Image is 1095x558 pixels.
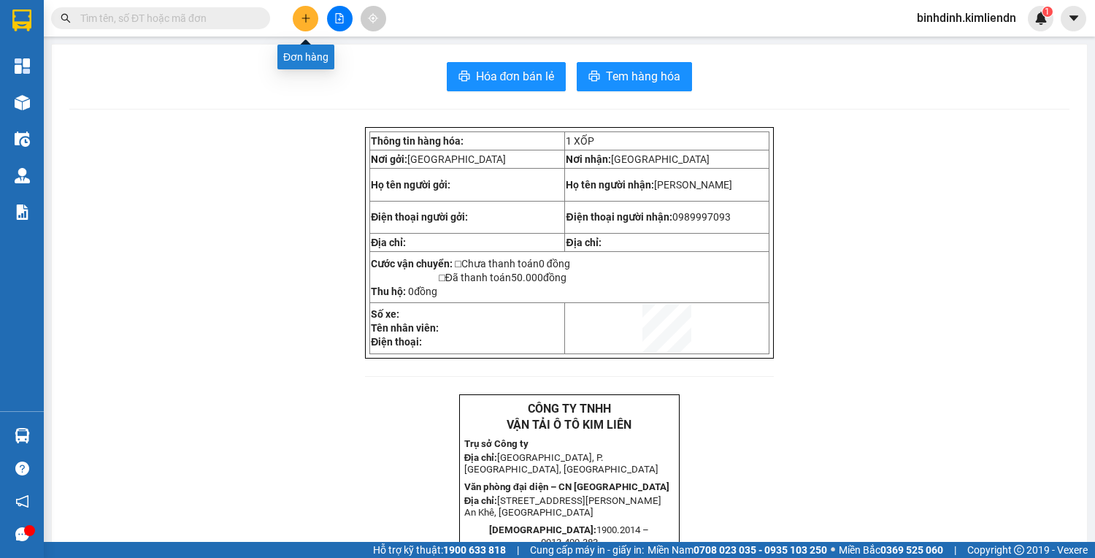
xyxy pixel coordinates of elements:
[373,542,506,558] span: Hỗ trợ kỹ thuật:
[539,258,570,270] span: 0 đồng
[461,258,570,270] span: Chưa thanh toán
[693,544,827,556] strong: 0708 023 035 - 0935 103 250
[12,9,31,31] img: logo-vxr
[15,527,29,541] span: message
[15,131,30,147] img: warehouse-icon
[15,205,30,220] img: solution-icon
[458,70,470,84] span: printer
[371,211,468,223] strong: Điện thoại người gởi:
[293,6,318,31] button: plus
[566,237,601,248] strong: Địa chỉ:
[371,322,439,334] strong: Tên nhân viên:
[530,542,644,558] span: Cung cấp máy in - giấy in:
[566,211,672,223] strong: Điện thoại người nhận:
[371,286,406,297] strong: Thu hộ:
[447,62,566,91] button: printerHóa đơn bán lẻ
[371,237,406,248] strong: Địa chỉ:
[464,495,498,506] strong: Địa chỉ:
[301,13,311,23] span: plus
[5,43,69,54] strong: Trụ sở Công ty
[408,286,414,297] span: 0
[1042,7,1053,17] sup: 1
[5,97,203,119] span: [STREET_ADDRESS][PERSON_NAME] An Khê, [GEOGRAPHIC_DATA]
[15,462,29,475] span: question-circle
[1061,6,1086,31] button: caret-down
[15,58,30,74] img: dashboard-icon
[574,135,594,147] span: XỐP
[566,153,611,165] strong: Nơi nhận:
[588,70,600,84] span: printer
[1067,12,1080,25] span: caret-down
[880,544,943,556] strong: 0369 525 060
[566,135,572,147] span: 1
[5,84,210,95] strong: Văn phòng đại diện – CN [GEOGRAPHIC_DATA]
[371,308,399,320] strong: Số xe:
[464,452,658,475] span: [GEOGRAPHIC_DATA], P. [GEOGRAPHIC_DATA], [GEOGRAPHIC_DATA]
[15,168,30,183] img: warehouse-icon
[5,97,39,108] strong: Địa chỉ:
[577,62,692,91] button: printerTem hàng hóa
[489,524,596,535] strong: [DEMOGRAPHIC_DATA]:
[464,495,662,518] span: [STREET_ADDRESS][PERSON_NAME] An Khê, [GEOGRAPHIC_DATA]
[905,9,1028,27] span: binhdinh.kimliendn
[507,418,631,432] strong: VẬN TẢI Ô TÔ KIM LIÊN
[445,272,566,283] span: Đã thanh toán đồng
[464,452,498,463] strong: Địa chỉ:
[954,542,956,558] span: |
[371,135,464,147] strong: Thông tin hàng hóa:
[464,438,529,449] strong: Trụ sở Công ty
[371,179,450,191] strong: Họ tên người gởi:
[455,258,461,270] span: □
[839,542,943,558] span: Miền Bắc
[368,13,378,23] span: aim
[831,547,835,553] span: ⚪️
[672,211,731,223] span: 0989997093
[406,286,437,297] span: đồng
[464,481,669,492] strong: Văn phòng đại diện – CN [GEOGRAPHIC_DATA]
[68,7,151,21] strong: CÔNG TY TNHH
[5,56,199,78] span: [GEOGRAPHIC_DATA], P. [GEOGRAPHIC_DATA], [GEOGRAPHIC_DATA]
[439,272,445,283] span: □
[361,6,386,31] button: aim
[61,13,71,23] span: search
[80,10,253,26] input: Tìm tên, số ĐT hoặc mã đơn
[566,179,654,191] strong: Họ tên người nhận:
[517,542,519,558] span: |
[443,544,506,556] strong: 1900 633 818
[654,179,732,191] span: [PERSON_NAME]
[327,6,353,31] button: file-add
[606,67,680,85] span: Tem hàng hóa
[511,272,543,283] span: 50.000
[15,494,29,508] span: notification
[334,13,345,23] span: file-add
[1034,12,1048,25] img: icon-new-feature
[47,23,172,37] strong: VẬN TẢI Ô TÔ KIM LIÊN
[648,542,827,558] span: Miền Nam
[611,153,710,165] span: [GEOGRAPHIC_DATA]
[528,402,611,416] strong: CÔNG TY TNHH
[371,336,422,348] strong: Điện thoại:
[476,67,555,85] span: Hóa đơn bán lẻ
[407,153,506,165] span: [GEOGRAPHIC_DATA]
[5,56,39,67] strong: Địa chỉ:
[15,95,30,110] img: warehouse-icon
[1014,545,1024,555] span: copyright
[1045,7,1050,17] span: 1
[371,153,407,165] strong: Nơi gởi:
[371,258,453,270] strong: Cước vận chuyển:
[15,428,30,443] img: warehouse-icon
